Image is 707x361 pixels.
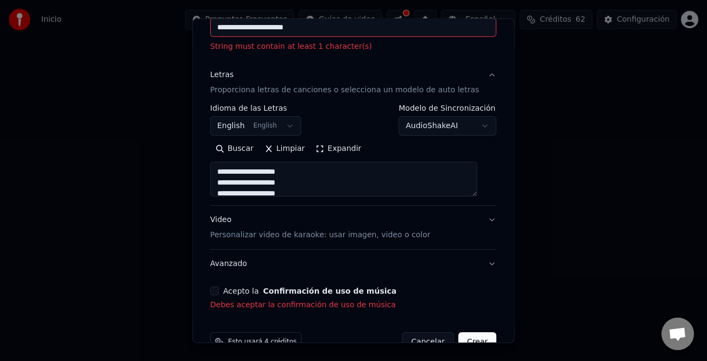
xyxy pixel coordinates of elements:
div: Video [210,214,430,240]
label: Modelo de Sincronización [399,104,497,112]
label: Acepto la [223,287,396,295]
button: Buscar [210,140,259,157]
button: Acepto la [263,287,397,295]
span: Esto usará 4 créditos [228,338,296,346]
button: Limpiar [259,140,310,157]
label: Idioma de las Letras [210,104,301,112]
button: LetrasProporciona letras de canciones o selecciona un modelo de auto letras [210,61,496,104]
div: LetrasProporciona letras de canciones o selecciona un modelo de auto letras [210,104,496,205]
button: Expandir [311,140,367,157]
p: Personalizar video de karaoke: usar imagen, video o color [210,230,430,240]
button: Avanzado [210,250,496,278]
button: Crear [458,332,496,352]
div: Letras [210,69,233,80]
button: Cancelar [402,332,454,352]
p: Proporciona letras de canciones o selecciona un modelo de auto letras [210,85,479,96]
button: VideoPersonalizar video de karaoke: usar imagen, video o color [210,206,496,249]
p: String must contain at least 1 character(s) [210,41,496,52]
p: Debes aceptar la confirmación de uso de música [210,300,496,311]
